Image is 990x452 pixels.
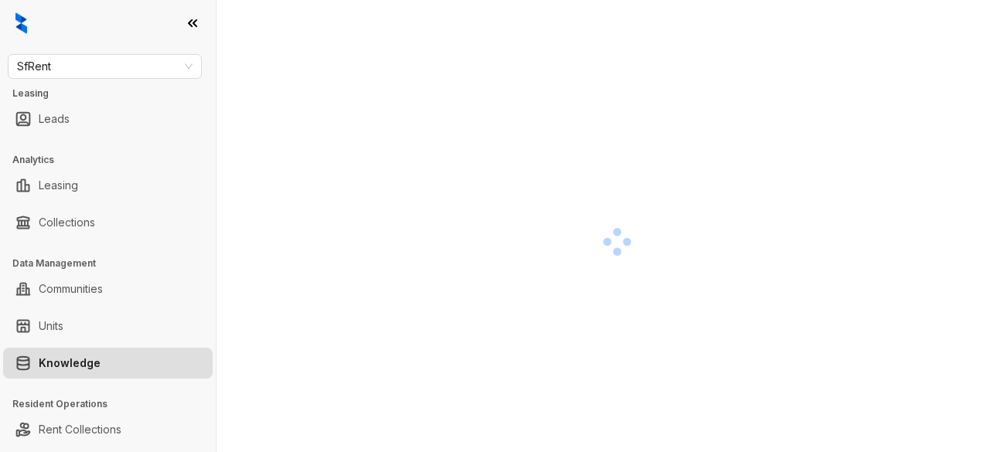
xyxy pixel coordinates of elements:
li: Leasing [3,170,213,201]
li: Leads [3,104,213,134]
a: Collections [39,207,95,238]
img: logo [15,12,27,34]
h3: Resident Operations [12,397,216,411]
li: Collections [3,207,213,238]
a: Leads [39,104,70,134]
li: Communities [3,274,213,304]
h3: Leasing [12,87,216,100]
a: Rent Collections [39,414,121,445]
li: Knowledge [3,348,213,379]
span: SfRent [17,55,193,78]
a: Units [39,311,63,342]
a: Leasing [39,170,78,201]
h3: Data Management [12,257,216,270]
a: Communities [39,274,103,304]
a: Knowledge [39,348,101,379]
li: Units [3,311,213,342]
li: Rent Collections [3,414,213,445]
h3: Analytics [12,153,216,167]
